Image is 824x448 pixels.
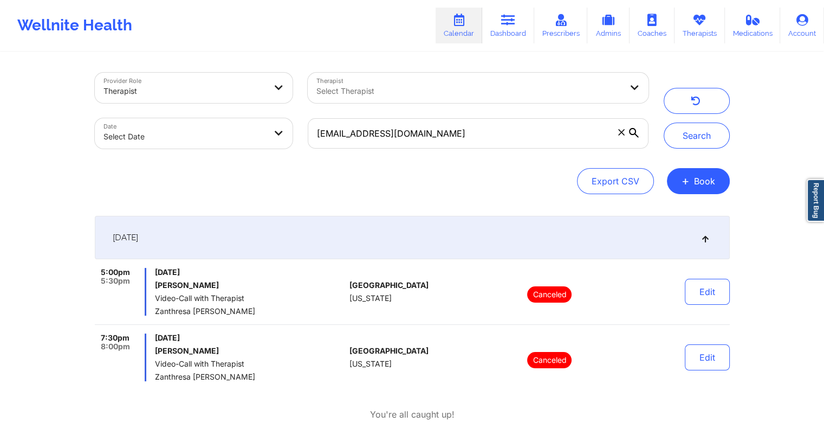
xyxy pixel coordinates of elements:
[349,281,429,290] span: [GEOGRAPHIC_DATA]
[780,8,824,43] a: Account
[155,281,345,290] h6: [PERSON_NAME]
[349,360,392,368] span: [US_STATE]
[527,286,572,303] p: Canceled
[155,360,345,368] span: Video-Call with Therapist
[807,179,824,222] a: Report Bug
[436,8,482,43] a: Calendar
[527,352,572,368] p: Canceled
[101,342,130,351] span: 8:00pm
[587,8,630,43] a: Admins
[155,294,345,303] span: Video-Call with Therapist
[308,118,648,149] input: Search Appointments
[725,8,781,43] a: Medications
[577,168,654,194] button: Export CSV
[103,79,266,103] div: Therapist
[534,8,588,43] a: Prescribers
[101,268,130,277] span: 5:00pm
[370,408,455,421] p: You're all caught up!
[101,277,130,285] span: 5:30pm
[685,279,730,305] button: Edit
[155,268,345,277] span: [DATE]
[349,294,392,303] span: [US_STATE]
[674,8,725,43] a: Therapists
[101,334,129,342] span: 7:30pm
[667,168,730,194] button: +Book
[630,8,674,43] a: Coaches
[103,125,266,149] div: Select Date
[155,373,345,381] span: Zanthresa [PERSON_NAME]
[685,344,730,370] button: Edit
[482,8,534,43] a: Dashboard
[155,334,345,342] span: [DATE]
[664,123,730,149] button: Search
[349,347,429,355] span: [GEOGRAPHIC_DATA]
[113,232,138,243] span: [DATE]
[682,178,690,184] span: +
[155,307,345,316] span: Zanthresa [PERSON_NAME]
[155,347,345,355] h6: [PERSON_NAME]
